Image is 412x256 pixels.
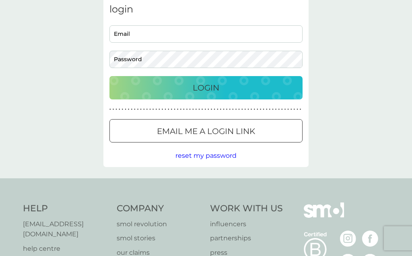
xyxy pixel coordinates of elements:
p: ● [220,107,222,111]
a: [EMAIL_ADDRESS][DOMAIN_NAME] [23,219,109,239]
h4: Company [117,202,202,215]
p: ● [272,107,274,111]
p: ● [140,107,142,111]
p: ● [284,107,286,111]
p: ● [196,107,197,111]
p: ● [189,107,191,111]
button: reset my password [175,151,237,161]
p: ● [122,107,124,111]
p: ● [266,107,268,111]
p: ● [260,107,262,111]
p: ● [294,107,295,111]
p: ● [165,107,166,111]
img: smol [304,202,344,230]
h4: Work With Us [210,202,283,215]
p: ● [202,107,203,111]
p: ● [297,107,298,111]
img: visit the smol Instagram page [340,231,356,247]
p: ● [128,107,130,111]
p: ● [278,107,280,111]
p: ● [159,107,160,111]
a: partnerships [210,233,283,244]
p: ● [162,107,163,111]
a: smol revolution [117,219,202,229]
p: ● [226,107,228,111]
p: ● [168,107,169,111]
p: ● [177,107,179,111]
p: ● [115,107,117,111]
p: ● [149,107,151,111]
a: influencers [210,219,283,229]
p: ● [113,107,114,111]
h3: login [109,4,303,15]
p: ● [109,107,111,111]
h4: Help [23,202,109,215]
p: ● [251,107,252,111]
p: ● [119,107,120,111]
p: ● [192,107,194,111]
p: ● [300,107,301,111]
p: ● [245,107,246,111]
p: ● [253,107,255,111]
p: ● [152,107,154,111]
p: ● [171,107,173,111]
p: ● [257,107,258,111]
p: Email me a login link [157,125,255,138]
p: ● [241,107,243,111]
p: ● [275,107,277,111]
p: ● [290,107,292,111]
p: ● [229,107,231,111]
img: visit the smol Facebook page [362,231,378,247]
p: ● [204,107,206,111]
p: ● [214,107,215,111]
p: ● [143,107,145,111]
p: ● [238,107,240,111]
p: ● [281,107,283,111]
p: ● [174,107,175,111]
p: ● [155,107,157,111]
p: ● [183,107,185,111]
span: reset my password [175,152,237,159]
p: ● [232,107,234,111]
p: ● [223,107,225,111]
p: ● [186,107,188,111]
p: ● [146,107,148,111]
a: help centre [23,244,109,254]
a: smol stories [117,233,202,244]
button: Login [109,76,303,99]
p: ● [211,107,212,111]
p: ● [198,107,200,111]
p: ● [134,107,136,111]
p: ● [217,107,218,111]
p: ● [208,107,209,111]
p: ● [137,107,139,111]
p: ● [287,107,289,111]
p: ● [269,107,271,111]
p: ● [125,107,126,111]
p: ● [247,107,249,111]
p: ● [180,107,181,111]
p: ● [263,107,264,111]
p: Login [193,81,219,94]
p: ● [235,107,237,111]
p: ● [131,107,132,111]
button: Email me a login link [109,119,303,142]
